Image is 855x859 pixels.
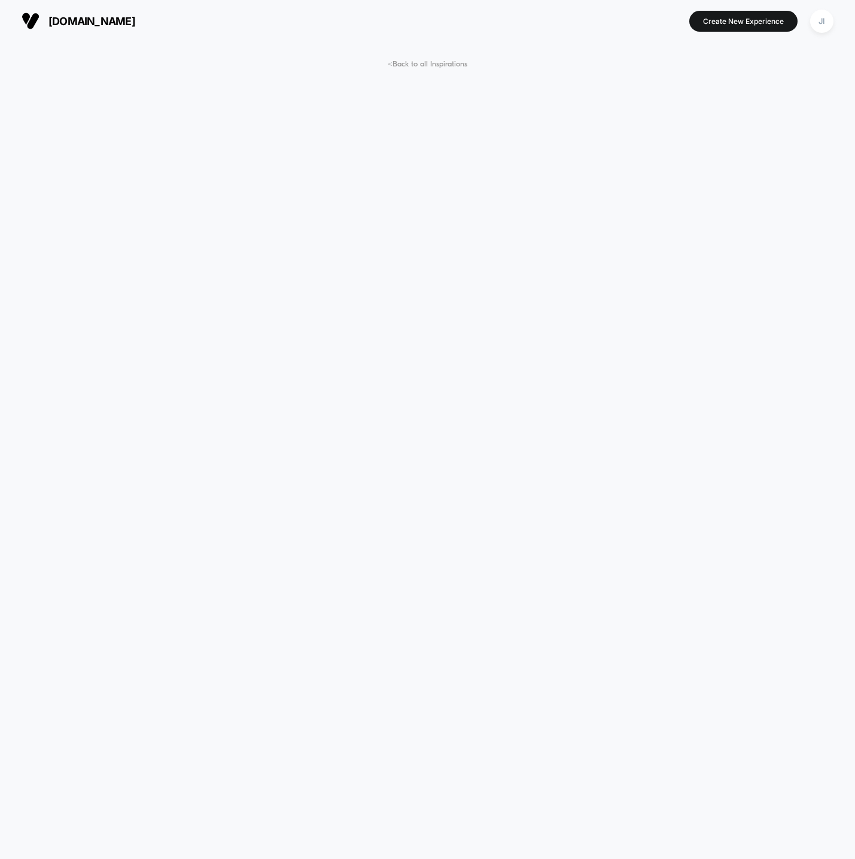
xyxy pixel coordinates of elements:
[810,10,833,33] div: JI
[388,60,467,69] span: < Back to all Inspirations
[22,12,39,30] img: Visually logo
[689,11,798,32] button: Create New Experience
[807,9,837,33] button: JI
[18,11,139,31] button: [DOMAIN_NAME]
[48,15,135,28] span: [DOMAIN_NAME]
